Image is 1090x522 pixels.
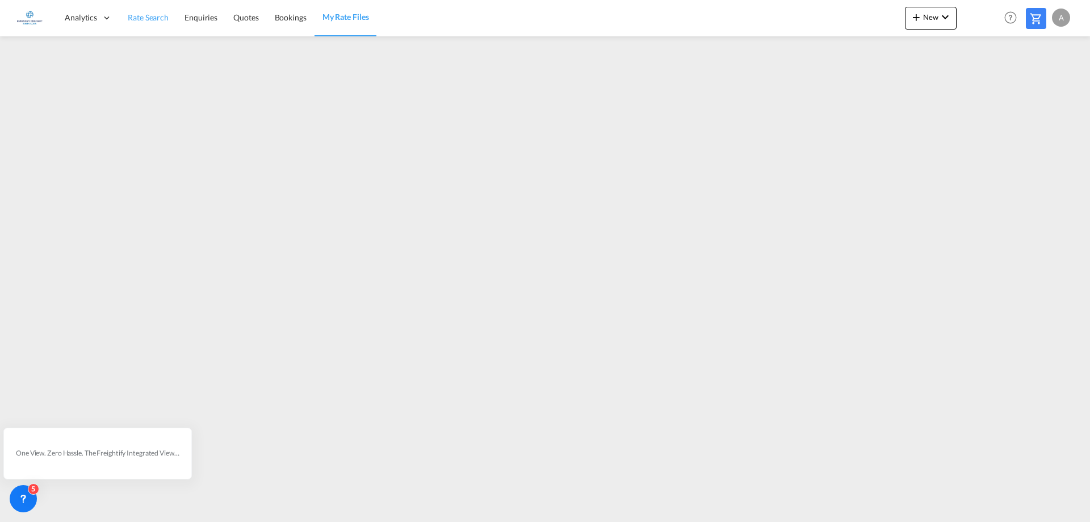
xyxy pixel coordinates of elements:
span: My Rate Files [322,12,369,22]
md-icon: icon-plus 400-fg [909,10,923,24]
span: Rate Search [128,12,169,22]
span: New [909,12,952,22]
button: icon-plus 400-fgNewicon-chevron-down [905,7,957,30]
span: Bookings [275,12,307,22]
span: Help [1001,8,1020,27]
span: Enquiries [185,12,217,22]
img: e1326340b7c511ef854e8d6a806141ad.jpg [17,5,43,31]
span: Quotes [233,12,258,22]
div: A [1052,9,1070,27]
span: Analytics [65,12,97,23]
md-icon: icon-chevron-down [938,10,952,24]
div: Help [1001,8,1026,28]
